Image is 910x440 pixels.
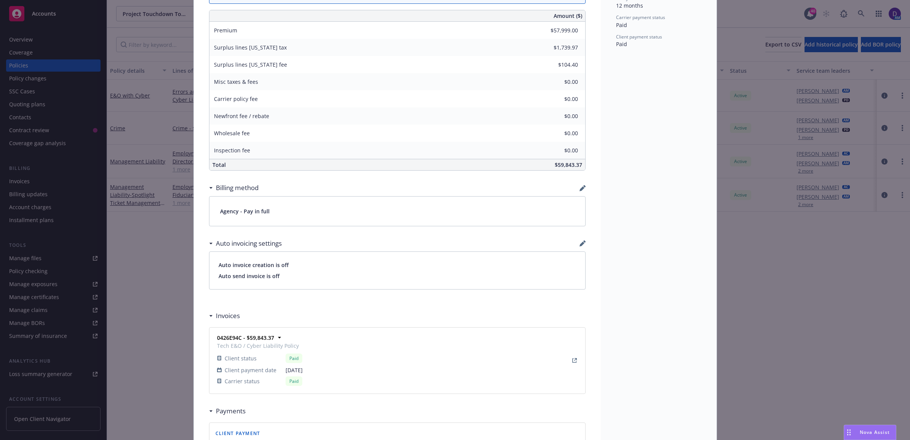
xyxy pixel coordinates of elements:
input: 0.00 [533,128,583,139]
h3: Payments [216,406,246,416]
span: Client status [225,354,257,362]
input: 0.00 [533,42,583,53]
span: Misc taxes & fees [214,78,258,85]
span: Paid [616,21,627,29]
input: 0.00 [533,145,583,156]
div: Payments [209,406,246,416]
span: Tech E&O / Cyber Liability Policy [217,342,303,350]
span: Total [212,161,226,168]
span: Carrier status [225,377,260,385]
input: 0.00 [533,25,583,36]
span: Carrier policy fee [214,95,258,102]
span: Auto invoice creation is off [219,261,576,269]
input: 0.00 [533,110,583,122]
span: Wholesale fee [214,130,250,137]
span: Client payment [216,430,260,437]
strong: 0426E94C - $59,843.37 [217,334,274,341]
span: Premium [214,27,237,34]
span: Client payment date [225,366,276,374]
a: View Invoice [570,356,579,365]
div: Invoices [209,311,240,321]
input: 0.00 [533,93,583,105]
input: 0.00 [533,59,583,70]
span: Amount ($) [554,12,582,20]
div: Auto invoicing settings [209,238,282,248]
h3: Auto invoicing settings [216,238,282,248]
span: Surplus lines [US_STATE] tax [214,44,287,51]
span: Client payment status [616,34,662,40]
span: 12 months [616,2,643,9]
div: Agency - Pay in full [209,197,585,226]
span: Newfront fee / rebate [214,112,269,120]
span: [DATE] [286,366,303,374]
div: Drag to move [844,425,854,440]
input: 0.00 [533,76,583,88]
span: Surplus lines [US_STATE] fee [214,61,287,68]
div: Paid [286,376,302,386]
span: Inspection fee [214,147,250,154]
h3: Billing method [216,183,259,193]
div: Paid [286,354,302,363]
span: Auto send invoice is off [219,272,576,280]
span: $59,843.37 [555,161,582,168]
div: Billing method [209,183,259,193]
button: Nova Assist [844,425,896,440]
span: Carrier payment status [616,14,665,21]
h3: Invoices [216,311,240,321]
span: Nova Assist [860,429,890,435]
span: Paid [616,40,627,48]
